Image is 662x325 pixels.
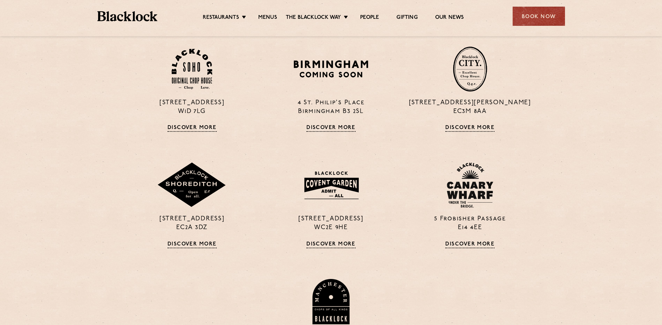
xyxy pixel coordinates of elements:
p: 5 Frobisher Passage E14 4EE [406,215,534,232]
a: Discover More [306,125,356,132]
p: [STREET_ADDRESS][PERSON_NAME] EC3M 8AA [406,99,534,116]
img: BL_CW_Logo_Website.svg [447,162,493,208]
p: [STREET_ADDRESS] WC2E 9HE [267,215,395,232]
a: Discover More [168,125,217,132]
a: The Blacklock Way [286,14,341,22]
img: City-stamp-default.svg [453,46,487,92]
a: Menus [258,14,277,22]
img: Shoreditch-stamp-v2-default.svg [157,162,227,208]
a: People [360,14,379,22]
a: Restaurants [203,14,239,22]
a: Discover More [168,241,217,248]
img: BL_Manchester_Logo-bleed.png [311,279,351,324]
img: BL_Textured_Logo-footer-cropped.svg [97,11,158,21]
div: Book Now [513,7,565,26]
a: Gifting [396,14,417,22]
img: Soho-stamp-default.svg [172,49,212,90]
a: Our News [435,14,464,22]
p: 4 St. Philip's Place Birmingham B3 2SL [267,99,395,116]
a: Discover More [445,241,494,248]
img: BIRMINGHAM-P22_-e1747915156957.png [292,58,370,80]
a: Discover More [306,241,356,248]
p: [STREET_ADDRESS] W1D 7LG [128,99,256,116]
img: BLA_1470_CoventGarden_Website_Solid.svg [297,167,365,203]
a: Discover More [445,125,494,132]
p: [STREET_ADDRESS] EC2A 3DZ [128,215,256,232]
